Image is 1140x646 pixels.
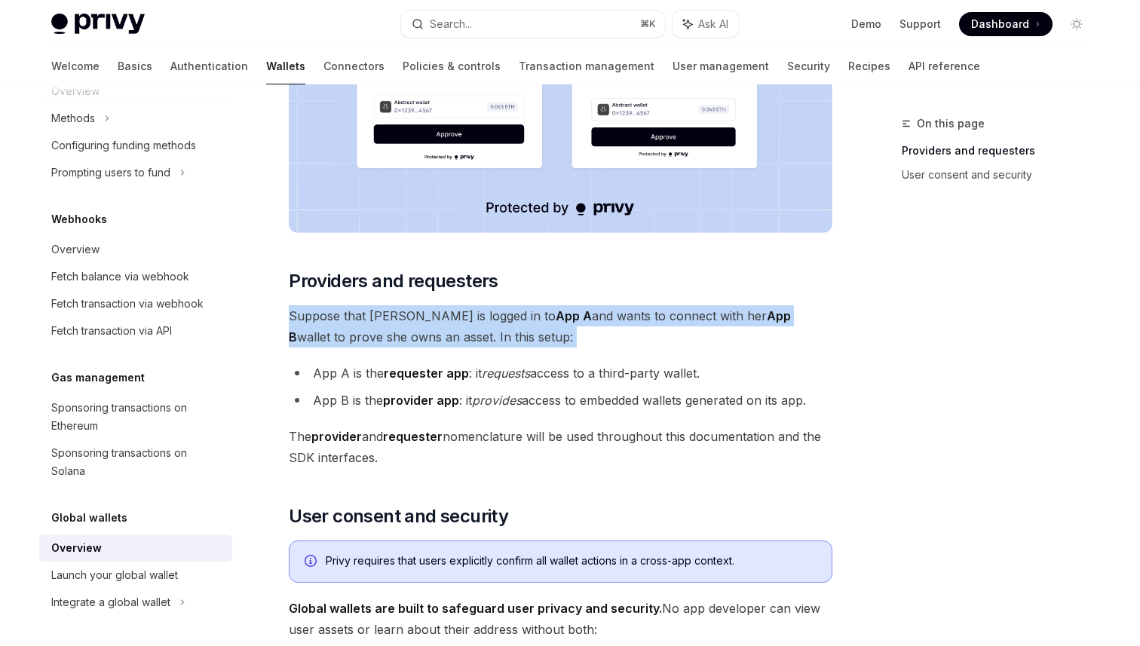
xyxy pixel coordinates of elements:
strong: App A [556,308,592,323]
a: Welcome [51,48,100,84]
a: API reference [909,48,980,84]
a: Sponsoring transactions on Ethereum [39,394,232,439]
a: Connectors [323,48,385,84]
a: Basics [118,48,152,84]
span: Providers and requesters [289,269,498,293]
div: Privy requires that users explicitly confirm all wallet actions in a cross-app context. [326,553,817,570]
button: Toggle dark mode [1065,12,1089,36]
span: On this page [917,115,985,133]
li: App A is the : it access to a third-party wallet. [289,363,832,384]
svg: Info [305,555,320,570]
div: Prompting users to fund [51,164,170,182]
span: No app developer can view user assets or learn about their address without both: [289,598,832,640]
a: Security [787,48,830,84]
a: Fetch balance via webhook [39,263,232,290]
div: Overview [51,240,100,259]
a: Fetch transaction via API [39,317,232,344]
span: Ask AI [698,17,728,32]
div: Fetch transaction via webhook [51,295,204,313]
div: Integrate a global wallet [51,593,170,611]
span: Suppose that [PERSON_NAME] is logged in to and wants to connect with her wallet to prove she owns... [289,305,832,347]
div: Configuring funding methods [51,136,196,155]
div: Overview [51,539,102,557]
span: User consent and security [289,504,508,528]
div: Methods [51,109,95,127]
a: Launch your global wallet [39,562,232,589]
a: Overview [39,236,232,263]
img: light logo [51,14,145,35]
a: Policies & controls [403,48,501,84]
div: Search... [430,15,472,33]
strong: Global wallets are built to safeguard user privacy and security. [289,601,662,616]
strong: requester app [384,366,469,381]
strong: requester [383,429,443,444]
a: Support [899,17,941,32]
button: Ask AI [673,11,739,38]
a: Fetch transaction via webhook [39,290,232,317]
a: Wallets [266,48,305,84]
strong: provider [311,429,362,444]
div: Sponsoring transactions on Solana [51,444,223,480]
em: provides [472,393,522,408]
em: requests [482,366,530,381]
a: Configuring funding methods [39,132,232,159]
div: Fetch transaction via API [51,322,172,340]
span: The and nomenclature will be used throughout this documentation and the SDK interfaces. [289,426,832,468]
span: Dashboard [971,17,1029,32]
a: Demo [851,17,881,32]
div: Launch your global wallet [51,566,178,584]
a: User consent and security [902,163,1101,187]
li: App B is the : it access to embedded wallets generated on its app. [289,390,832,411]
a: Recipes [848,48,890,84]
h5: Gas management [51,369,145,387]
strong: App B [289,308,791,344]
a: Sponsoring transactions on Solana [39,439,232,485]
div: Sponsoring transactions on Ethereum [51,399,223,435]
a: Dashboard [959,12,1053,36]
strong: provider app [383,393,459,408]
button: Search...⌘K [401,11,665,38]
a: User management [673,48,769,84]
h5: Global wallets [51,509,127,527]
a: Providers and requesters [902,139,1101,163]
a: Overview [39,534,232,562]
a: Authentication [170,48,248,84]
span: ⌘ K [640,18,656,30]
a: Transaction management [519,48,654,84]
h5: Webhooks [51,210,107,228]
div: Fetch balance via webhook [51,268,189,286]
